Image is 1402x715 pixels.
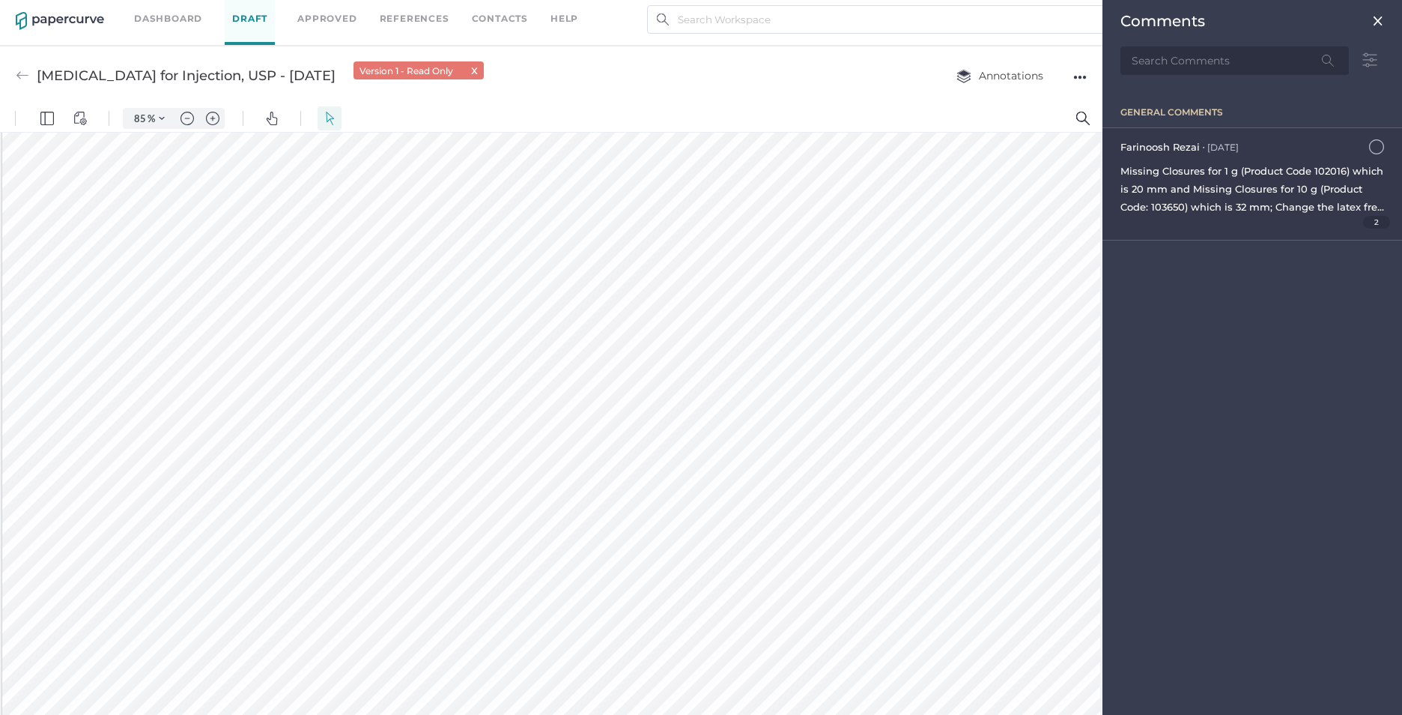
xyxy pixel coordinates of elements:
[73,7,87,20] img: default-viewcontrols.svg
[657,13,669,25] img: search.bf03fe8b.svg
[1120,106,1402,118] div: general comments
[1120,165,1384,393] span: Missing Closures for 1 g (Product Code 102016) which is 20 mm and Missing Closures for 10 g (Prod...
[1369,139,1384,154] img: icn-comment-not-resolved.7e303350.svg
[647,5,1143,34] input: Search Workspace
[472,10,528,27] a: Contacts
[148,7,155,19] span: %
[35,1,59,25] button: Panel
[1076,7,1090,20] img: default-magnifying-glass.svg
[206,7,219,20] img: default-plus.svg
[180,7,194,20] img: default-minus.svg
[353,61,484,79] div: Version 1 - Read Only
[471,64,478,77] div: x
[1356,46,1384,75] img: sort-filter-icon.84b2c6ed.svg
[1207,142,1239,153] div: [DATE]
[1071,1,1095,25] button: Search
[150,3,174,24] button: Zoom Controls
[260,1,284,25] button: Pan
[941,61,1058,90] button: Annotations
[68,1,92,25] button: View Controls
[1120,12,1205,30] div: Comments
[265,7,279,20] img: default-pan.svg
[159,10,165,16] img: chevron.svg
[40,7,54,20] img: default-leftsidepanel.svg
[16,12,104,30] img: papercurve-logo-colour.7244d18c.svg
[201,3,225,24] button: Zoom in
[323,7,336,20] img: default-select.svg
[16,69,29,82] img: back-arrow-grey.72011ae3.svg
[1120,141,1200,153] span: Farinoosh Rezai
[318,1,342,25] button: Select
[1363,216,1391,229] span: 2
[956,69,1043,82] span: Annotations
[380,10,449,27] a: References
[1203,145,1204,149] div: ●
[1073,67,1087,88] div: ●●●
[37,61,336,90] div: [MEDICAL_DATA] for Injection, USP - [DATE]
[297,10,356,27] a: Approved
[175,3,199,24] button: Zoom out
[134,10,202,27] a: Dashboard
[550,10,578,27] div: help
[1372,15,1384,27] img: close.2bdd4758.png
[956,69,971,83] img: annotation-layers.cc6d0e6b.svg
[127,7,148,20] input: Set zoom
[1120,46,1349,75] input: Search Comments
